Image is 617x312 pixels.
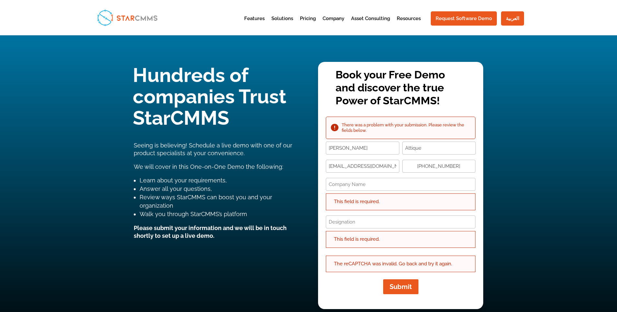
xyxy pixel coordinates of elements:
[140,177,227,184] span: Learn about your requirements,
[271,16,293,32] a: Solutions
[402,142,476,155] input: Last Name
[134,163,283,170] span: We will cover in this One-on-One Demo the following:
[351,16,390,32] a: Asset Consulting
[326,231,475,248] div: This field is required.
[95,7,160,28] img: StarCMMS
[342,122,470,133] h2: There was a problem with your submission. Please review the fields below.
[140,211,247,217] span: Walk you through StarCMMS’s platform
[134,142,292,156] span: Seeing is believing! Schedule a live demo with one of our product specialists at your convenience.
[140,185,212,192] span: Answer all your questions,
[326,142,399,155] input: First Name
[402,160,476,173] input: Phone Number
[140,194,272,209] span: Review ways StarCMMS can boost you and your organization
[134,225,287,239] strong: Please submit your information and we will be in touch shortly to set up a live demo.
[244,16,265,32] a: Features
[326,178,475,191] input: Company Name
[133,64,299,132] h1: Hundreds of companies Trust StarCMMS
[323,16,344,32] a: Company
[390,283,412,291] span: Submit
[397,16,421,32] a: Resources
[501,11,524,26] a: العربية
[300,16,316,32] a: Pricing
[383,279,418,294] button: Submit
[431,11,497,26] a: Request Software Demo
[326,160,399,173] input: Email
[326,215,475,228] input: Designation
[326,193,475,210] div: This field is required.
[326,256,475,272] div: The reCAPTCHA was invalid. Go back and try it again.
[336,68,466,107] p: Book your Free Demo and discover the true Power of StarCMMS!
